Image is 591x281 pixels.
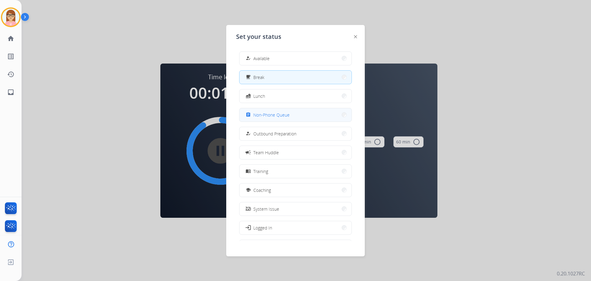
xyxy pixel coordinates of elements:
p: 0.20.1027RC [557,270,585,277]
span: System Issue [253,206,279,212]
mat-icon: school [246,188,251,193]
button: Break [239,71,352,84]
button: Outbound Preparation [239,127,352,140]
button: Lunch [239,89,352,103]
span: Lunch [253,93,265,99]
mat-icon: history [7,71,14,78]
button: Team Huddle [239,146,352,159]
img: close-button [354,35,357,38]
mat-icon: login [245,225,251,231]
button: Offline [239,240,352,253]
span: Logged In [253,225,272,231]
button: Logged In [239,221,352,234]
button: System Issue [239,202,352,216]
button: Non-Phone Queue [239,108,352,122]
span: Non-Phone Queue [253,112,290,118]
span: Team Huddle [253,149,279,156]
mat-icon: menu_book [246,169,251,174]
span: Available [253,55,270,62]
mat-icon: home [7,35,14,42]
mat-icon: phonelink_off [246,206,251,212]
mat-icon: how_to_reg [246,131,251,136]
mat-icon: list_alt [7,53,14,60]
span: Break [253,74,264,81]
button: Available [239,52,352,65]
mat-icon: fastfood [246,93,251,99]
span: Coaching [253,187,271,193]
mat-icon: inbox [7,89,14,96]
mat-icon: free_breakfast [246,75,251,80]
button: Coaching [239,184,352,197]
span: Training [253,168,268,175]
mat-icon: campaign [245,149,251,155]
span: Set your status [236,32,281,41]
img: avatar [2,9,19,26]
mat-icon: how_to_reg [246,56,251,61]
mat-icon: assignment [246,112,251,118]
span: Outbound Preparation [253,130,296,137]
button: Training [239,165,352,178]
